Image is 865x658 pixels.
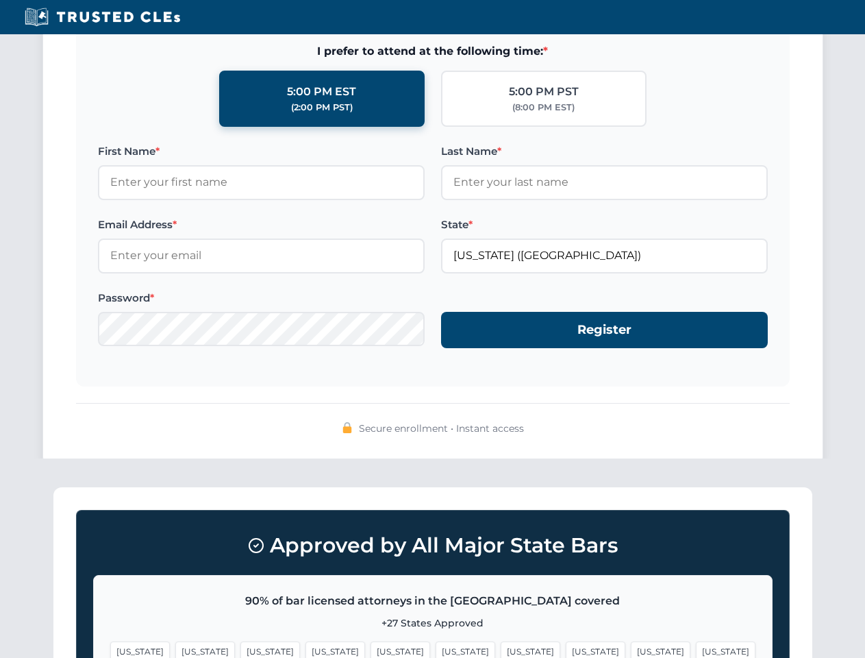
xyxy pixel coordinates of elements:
[512,101,575,114] div: (8:00 PM EST)
[110,592,755,610] p: 90% of bar licensed attorneys in the [GEOGRAPHIC_DATA] covered
[342,422,353,433] img: 🔒
[359,421,524,436] span: Secure enrollment • Instant access
[21,7,184,27] img: Trusted CLEs
[98,290,425,306] label: Password
[441,165,768,199] input: Enter your last name
[110,616,755,631] p: +27 States Approved
[509,83,579,101] div: 5:00 PM PST
[93,527,773,564] h3: Approved by All Major State Bars
[441,312,768,348] button: Register
[98,239,425,273] input: Enter your email
[441,143,768,160] label: Last Name
[98,165,425,199] input: Enter your first name
[291,101,353,114] div: (2:00 PM PST)
[98,217,425,233] label: Email Address
[441,217,768,233] label: State
[98,143,425,160] label: First Name
[441,239,768,273] input: Florida (FL)
[98,42,768,60] span: I prefer to attend at the following time:
[287,83,356,101] div: 5:00 PM EST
